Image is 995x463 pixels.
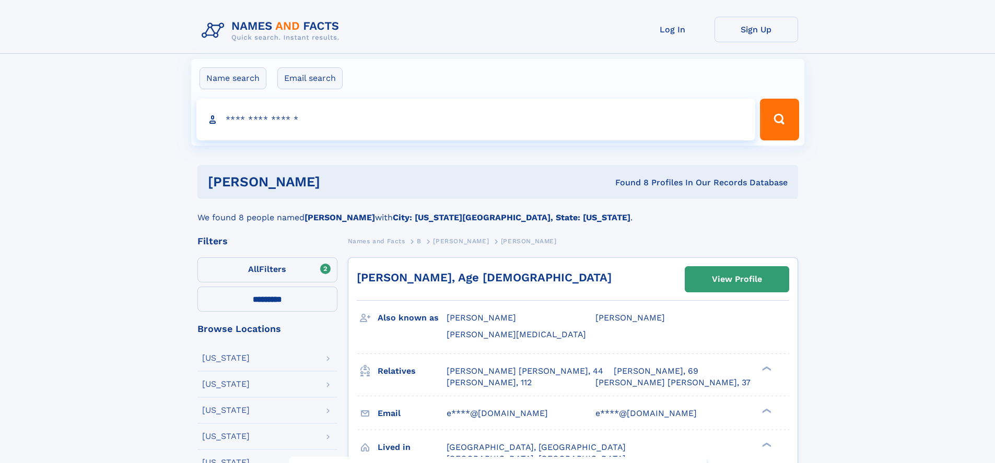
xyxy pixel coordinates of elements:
[200,67,266,89] label: Name search
[277,67,343,89] label: Email search
[348,234,405,247] a: Names and Facts
[759,407,772,414] div: ❯
[595,377,751,388] a: [PERSON_NAME] [PERSON_NAME], 37
[595,313,665,323] span: [PERSON_NAME]
[614,365,698,377] a: [PERSON_NAME], 69
[378,309,447,327] h3: Also known as
[433,234,489,247] a: [PERSON_NAME]
[197,236,337,246] div: Filters
[378,362,447,380] h3: Relatives
[760,99,799,140] button: Search Button
[501,238,557,245] span: [PERSON_NAME]
[196,99,756,140] input: search input
[197,324,337,334] div: Browse Locations
[378,405,447,422] h3: Email
[467,177,788,188] div: Found 8 Profiles In Our Records Database
[447,377,532,388] a: [PERSON_NAME], 112
[433,238,489,245] span: [PERSON_NAME]
[197,17,348,45] img: Logo Names and Facts
[685,267,789,292] a: View Profile
[202,406,250,414] div: [US_STATE]
[447,442,626,452] span: [GEOGRAPHIC_DATA], [GEOGRAPHIC_DATA]
[202,354,250,362] div: [US_STATE]
[378,438,447,456] h3: Lived in
[202,432,250,441] div: [US_STATE]
[447,365,603,377] a: [PERSON_NAME] [PERSON_NAME], 44
[759,365,772,372] div: ❯
[715,17,798,42] a: Sign Up
[197,199,798,224] div: We found 8 people named with .
[712,267,762,291] div: View Profile
[208,175,468,188] h1: [PERSON_NAME]
[393,212,630,222] b: City: [US_STATE][GEOGRAPHIC_DATA], State: [US_STATE]
[248,264,259,274] span: All
[417,238,422,245] span: B
[305,212,375,222] b: [PERSON_NAME]
[447,313,516,323] span: [PERSON_NAME]
[357,271,612,284] a: [PERSON_NAME], Age [DEMOGRAPHIC_DATA]
[631,17,715,42] a: Log In
[197,257,337,282] label: Filters
[447,329,586,339] span: [PERSON_NAME][MEDICAL_DATA]
[202,380,250,388] div: [US_STATE]
[759,441,772,448] div: ❯
[417,234,422,247] a: B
